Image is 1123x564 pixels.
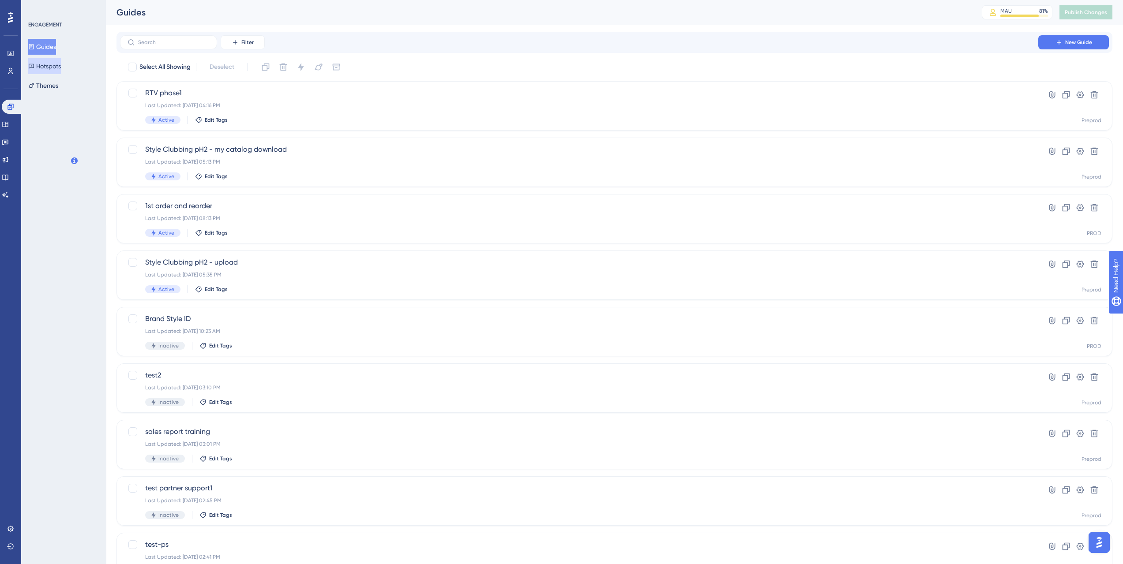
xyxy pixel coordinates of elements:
[210,62,234,72] span: Deselect
[205,116,228,123] span: Edit Tags
[28,21,62,28] div: ENGAGEMENT
[209,399,232,406] span: Edit Tags
[195,116,228,123] button: Edit Tags
[145,328,1013,335] div: Last Updated: [DATE] 10:23 AM
[28,78,58,93] button: Themes
[1038,35,1109,49] button: New Guide
[205,229,228,236] span: Edit Tags
[145,201,1013,211] span: 1st order and reorder
[145,539,1013,550] span: test-ps
[1065,9,1107,16] span: Publish Changes
[145,271,1013,278] div: Last Updated: [DATE] 05:35 PM
[145,215,1013,222] div: Last Updated: [DATE] 08:13 PM
[145,257,1013,268] span: Style Clubbing pH2 - upload
[1086,529,1112,556] iframe: UserGuiding AI Assistant Launcher
[145,88,1013,98] span: RTV phase1
[1065,39,1092,46] span: New Guide
[145,426,1013,437] span: sales report training
[28,58,61,74] button: Hotspots
[1082,173,1101,180] div: Preprod
[158,116,174,123] span: Active
[145,144,1013,155] span: Style Clubbing pH2 - my catalog download
[145,553,1013,560] div: Last Updated: [DATE] 02:41 PM
[1082,456,1101,463] div: Preprod
[209,455,232,462] span: Edit Tags
[145,158,1013,165] div: Last Updated: [DATE] 05:13 PM
[1059,5,1112,19] button: Publish Changes
[205,173,228,180] span: Edit Tags
[199,512,232,519] button: Edit Tags
[205,286,228,293] span: Edit Tags
[158,229,174,236] span: Active
[241,39,254,46] span: Filter
[145,384,1013,391] div: Last Updated: [DATE] 03:10 PM
[1039,7,1048,15] div: 81 %
[145,497,1013,504] div: Last Updated: [DATE] 02:45 PM
[145,370,1013,381] span: test2
[209,342,232,349] span: Edit Tags
[28,39,56,55] button: Guides
[138,39,210,45] input: Search
[195,286,228,293] button: Edit Tags
[145,102,1013,109] div: Last Updated: [DATE] 04:16 PM
[1082,399,1101,406] div: Preprod
[199,455,232,462] button: Edit Tags
[158,455,179,462] span: Inactive
[209,512,232,519] span: Edit Tags
[145,483,1013,493] span: test partner support1
[199,399,232,406] button: Edit Tags
[1000,7,1012,15] div: MAU
[195,229,228,236] button: Edit Tags
[1082,286,1101,293] div: Preprod
[21,2,55,13] span: Need Help?
[195,173,228,180] button: Edit Tags
[1082,512,1101,519] div: Preprod
[1087,230,1101,237] div: PROD
[158,512,179,519] span: Inactive
[199,342,232,349] button: Edit Tags
[158,399,179,406] span: Inactive
[158,173,174,180] span: Active
[139,62,191,72] span: Select All Showing
[202,59,242,75] button: Deselect
[158,342,179,349] span: Inactive
[145,314,1013,324] span: Brand Style ID
[1087,343,1101,350] div: PROD
[158,286,174,293] span: Active
[221,35,265,49] button: Filter
[145,441,1013,448] div: Last Updated: [DATE] 03:01 PM
[1082,117,1101,124] div: Preprod
[116,6,960,19] div: Guides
